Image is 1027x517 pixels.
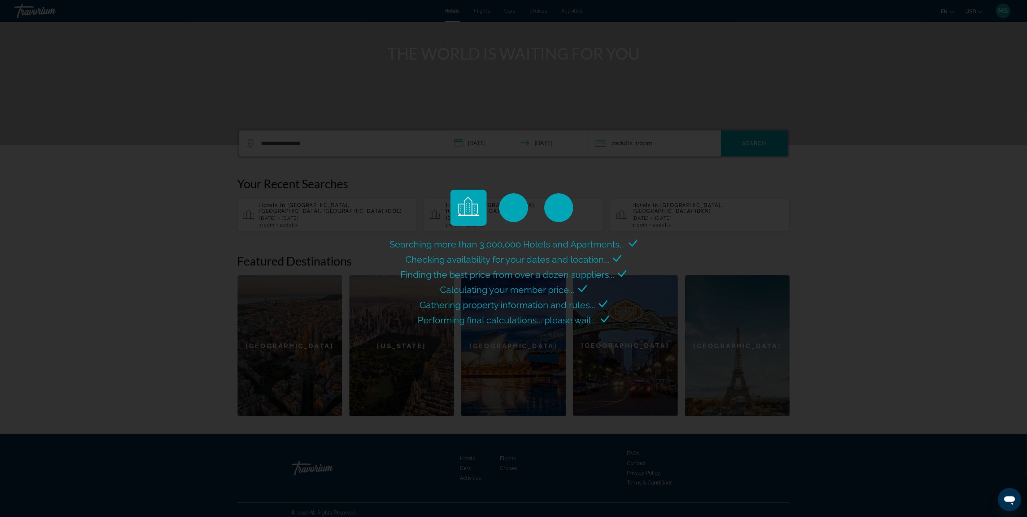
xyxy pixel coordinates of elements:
[418,315,597,326] span: Performing final calculations... please wait...
[405,254,609,265] span: Checking availability for your dates and location...
[998,488,1021,511] iframe: Button to launch messaging window
[390,239,625,250] span: Searching more than 3,000,000 Hotels and Apartments...
[440,284,575,295] span: Calculating your member price...
[400,269,614,280] span: Finding the best price from over a dozen suppliers...
[419,300,595,310] span: Gathering property information and rules...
